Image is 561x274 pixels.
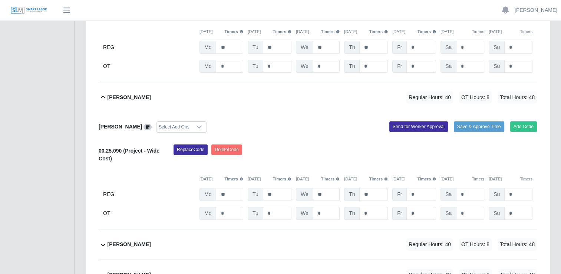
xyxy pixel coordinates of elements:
[369,176,388,182] button: Timers
[248,60,263,73] span: Tu
[103,60,195,73] div: OT
[489,60,505,73] span: Su
[440,176,484,182] div: [DATE]
[392,41,407,54] span: Fr
[520,29,532,35] button: Timers
[389,121,448,132] button: Send for Worker Approval
[392,60,407,73] span: Fr
[510,121,537,132] button: Add Code
[248,188,263,201] span: Tu
[296,176,340,182] div: [DATE]
[296,60,313,73] span: We
[472,29,484,35] button: Timers
[225,29,244,35] button: Timers
[418,29,436,35] button: Timers
[99,124,142,130] b: [PERSON_NAME]
[454,121,504,132] button: Save & Approve Time
[440,41,456,54] span: Sa
[199,41,216,54] span: Mo
[296,41,313,54] span: We
[459,238,492,251] span: OT Hours: 8
[10,6,47,14] img: SLM Logo
[344,207,360,220] span: Th
[99,229,537,260] button: [PERSON_NAME] Regular Hours: 40 OT Hours: 8 Total Hours: 48
[459,91,492,104] span: OT Hours: 8
[406,238,453,251] span: Regular Hours: 40
[248,29,291,35] div: [DATE]
[392,29,436,35] div: [DATE]
[418,176,436,182] button: Timers
[520,176,532,182] button: Timers
[406,91,453,104] span: Regular Hours: 40
[99,148,159,162] b: 00.25.090 (Project - Wide Cost)
[199,176,243,182] div: [DATE]
[199,60,216,73] span: Mo
[296,207,313,220] span: We
[273,29,292,35] button: Timers
[515,6,557,14] a: [PERSON_NAME]
[489,207,505,220] span: Su
[440,207,456,220] span: Sa
[199,188,216,201] span: Mo
[344,176,388,182] div: [DATE]
[321,29,340,35] button: Timers
[489,29,532,35] div: [DATE]
[369,29,388,35] button: Timers
[489,176,532,182] div: [DATE]
[489,188,505,201] span: Su
[440,188,456,201] span: Sa
[108,94,151,101] b: [PERSON_NAME]
[248,207,263,220] span: Tu
[211,144,242,155] button: DeleteCode
[108,241,151,248] b: [PERSON_NAME]
[344,29,388,35] div: [DATE]
[296,29,340,35] div: [DATE]
[344,41,360,54] span: Th
[344,188,360,201] span: Th
[344,60,360,73] span: Th
[273,176,292,182] button: Timers
[498,91,537,104] span: Total Hours: 48
[174,144,208,155] button: ReplaceCode
[103,41,195,54] div: REG
[392,207,407,220] span: Fr
[296,188,313,201] span: We
[392,188,407,201] span: Fr
[489,41,505,54] span: Su
[99,82,537,112] button: [PERSON_NAME] Regular Hours: 40 OT Hours: 8 Total Hours: 48
[103,207,195,220] div: OT
[440,60,456,73] span: Sa
[225,176,244,182] button: Timers
[440,29,484,35] div: [DATE]
[472,176,484,182] button: Timers
[248,176,291,182] div: [DATE]
[143,124,152,130] a: View/Edit Notes
[156,122,192,132] div: Select Add Ons
[199,207,216,220] span: Mo
[392,176,436,182] div: [DATE]
[199,29,243,35] div: [DATE]
[248,41,263,54] span: Tu
[498,238,537,251] span: Total Hours: 48
[103,188,195,201] div: REG
[321,176,340,182] button: Timers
